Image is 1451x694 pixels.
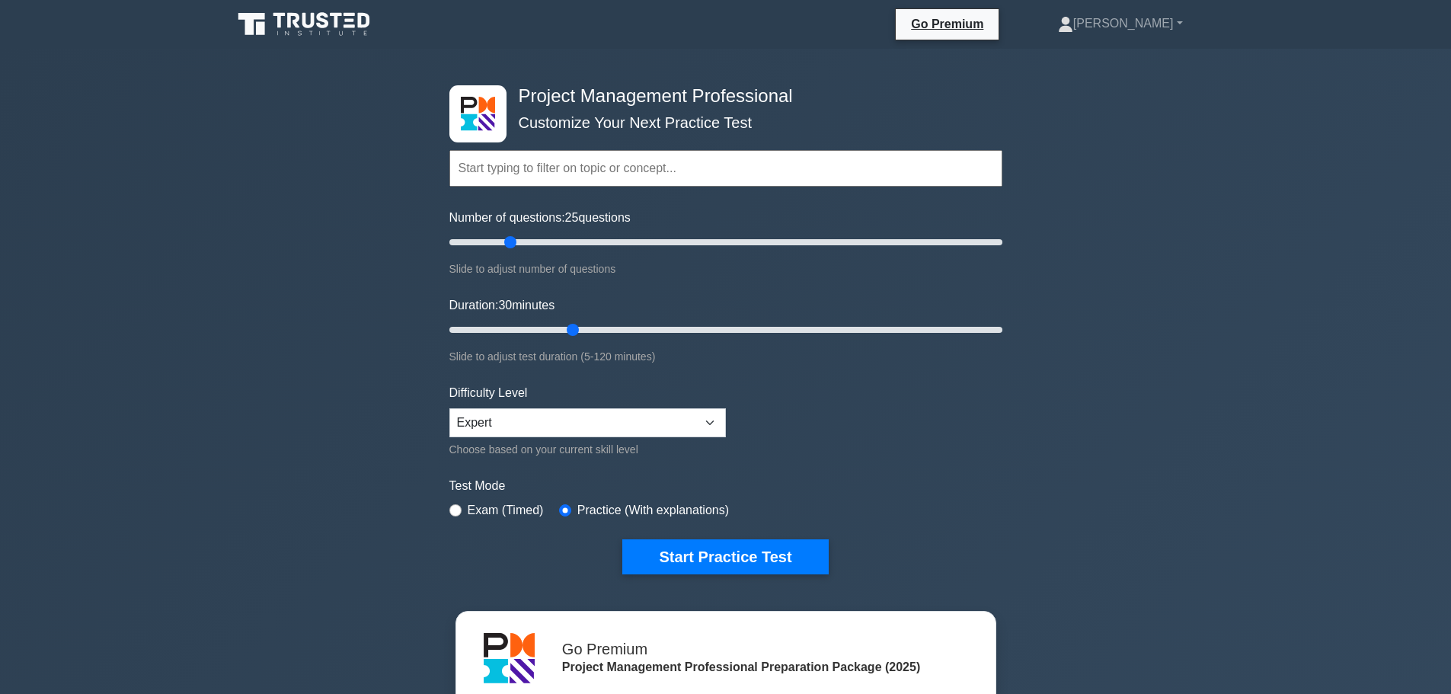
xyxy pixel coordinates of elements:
[449,296,555,315] label: Duration: minutes
[449,384,528,402] label: Difficulty Level
[449,150,1002,187] input: Start typing to filter on topic or concept...
[902,14,992,34] a: Go Premium
[577,501,729,520] label: Practice (With explanations)
[449,477,1002,495] label: Test Mode
[449,209,631,227] label: Number of questions: questions
[449,440,726,459] div: Choose based on your current skill level
[1021,8,1219,39] a: [PERSON_NAME]
[498,299,512,312] span: 30
[513,85,928,107] h4: Project Management Professional
[622,539,828,574] button: Start Practice Test
[565,211,579,224] span: 25
[468,501,544,520] label: Exam (Timed)
[449,260,1002,278] div: Slide to adjust number of questions
[449,347,1002,366] div: Slide to adjust test duration (5-120 minutes)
